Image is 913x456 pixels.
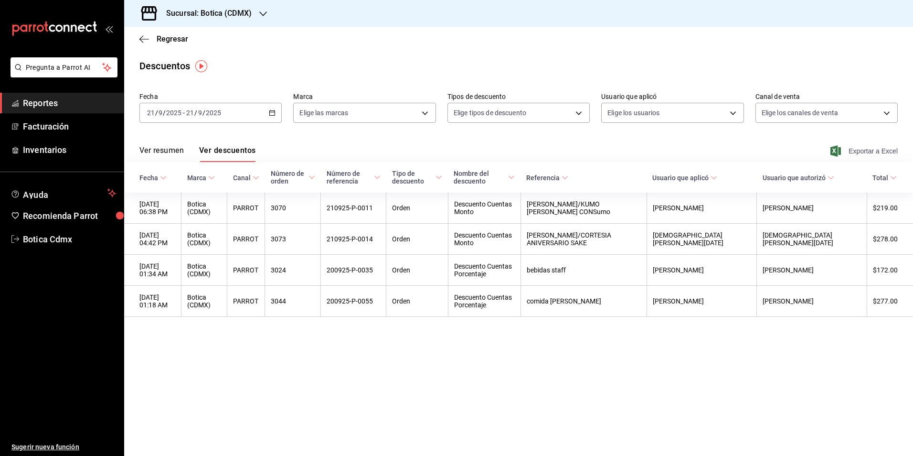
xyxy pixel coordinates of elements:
label: Fecha [139,93,282,100]
input: -- [198,109,202,117]
button: Pregunta a Parrot AI [11,57,117,77]
th: [PERSON_NAME] [647,193,757,224]
th: bebidas staff [520,255,647,286]
th: PARROT [227,255,265,286]
th: 3044 [265,286,321,317]
button: Regresar [139,34,188,43]
th: 210925-P-0011 [321,193,386,224]
label: Tipos de descuento [447,93,590,100]
th: $278.00 [867,224,913,255]
th: 3024 [265,255,321,286]
th: Descuento Cuentas Porcentaje [448,255,520,286]
span: Usuario que aplicó [652,174,717,182]
th: Descuento Cuentas Porcentaje [448,286,520,317]
th: 200925-P-0035 [321,255,386,286]
span: / [194,109,197,117]
span: Número de orden [271,170,315,185]
th: 3070 [265,193,321,224]
span: / [163,109,166,117]
th: [PERSON_NAME] [757,193,867,224]
label: Usuario que aplicó [601,93,743,100]
span: Elige los canales de venta [762,108,838,118]
th: [DEMOGRAPHIC_DATA][PERSON_NAME][DATE] [647,224,757,255]
span: Botica Cdmx [23,233,116,246]
span: Tipo de descuento [392,170,443,185]
th: $172.00 [867,255,913,286]
span: Elige tipos de descuento [454,108,526,118]
span: Regresar [157,34,188,43]
input: ---- [205,109,222,117]
th: [DATE] 06:38 PM [124,193,181,224]
span: Ayuda [23,187,104,199]
a: Pregunta a Parrot AI [7,69,117,79]
th: Botica (CDMX) [181,255,227,286]
span: Pregunta a Parrot AI [26,63,103,73]
th: 3073 [265,224,321,255]
th: Descuento Cuentas Monto [448,193,520,224]
label: Canal de venta [755,93,898,100]
input: -- [147,109,155,117]
span: / [202,109,205,117]
th: [PERSON_NAME]/CORTESIA ANIVERSARIO SAKE [520,224,647,255]
span: Fecha [139,174,167,182]
button: Ver descuentos [199,146,255,162]
th: Botica (CDMX) [181,286,227,317]
th: [PERSON_NAME] [647,286,757,317]
th: 210925-P-0014 [321,224,386,255]
h3: Sucursal: Botica (CDMX) [159,8,252,19]
th: Descuento Cuentas Monto [448,224,520,255]
th: comida [PERSON_NAME] [520,286,647,317]
div: Descuentos [139,59,190,73]
span: Marca [187,174,215,182]
th: PARROT [227,224,265,255]
input: -- [186,109,194,117]
img: Tooltip marker [195,60,207,72]
input: -- [158,109,163,117]
th: [PERSON_NAME] [757,286,867,317]
span: Usuario que autorizó [763,174,834,182]
button: open_drawer_menu [105,25,113,33]
span: - [183,109,185,117]
th: Botica (CDMX) [181,193,227,224]
th: [DATE] 01:18 AM [124,286,181,317]
span: / [155,109,158,117]
span: Facturación [23,120,116,133]
span: Elige los usuarios [607,108,659,118]
th: $219.00 [867,193,913,224]
span: Canal [233,174,259,182]
button: Ver resumen [139,146,184,162]
input: ---- [166,109,182,117]
th: [PERSON_NAME] [757,255,867,286]
th: [DATE] 04:42 PM [124,224,181,255]
div: navigation tabs [139,146,255,162]
th: Orden [386,193,448,224]
th: Botica (CDMX) [181,224,227,255]
span: Recomienda Parrot [23,209,116,222]
th: [DATE] 01:34 AM [124,255,181,286]
th: Orden [386,224,448,255]
span: Sugerir nueva función [11,442,116,452]
th: [PERSON_NAME]/KUMO [PERSON_NAME] CONSumo [520,193,647,224]
th: 200925-P-0055 [321,286,386,317]
span: Reportes [23,97,116,109]
span: Total [872,174,897,182]
th: PARROT [227,193,265,224]
span: Inventarios [23,143,116,156]
span: Nombre del descuento [454,170,515,185]
button: Exportar a Excel [832,145,898,157]
th: Orden [386,255,448,286]
th: Orden [386,286,448,317]
span: Elige las marcas [299,108,348,118]
label: Marca [293,93,435,100]
th: [DEMOGRAPHIC_DATA][PERSON_NAME][DATE] [757,224,867,255]
th: $277.00 [867,286,913,317]
span: Número de referencia [327,170,381,185]
span: Referencia [526,174,568,182]
th: PARROT [227,286,265,317]
th: [PERSON_NAME] [647,255,757,286]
